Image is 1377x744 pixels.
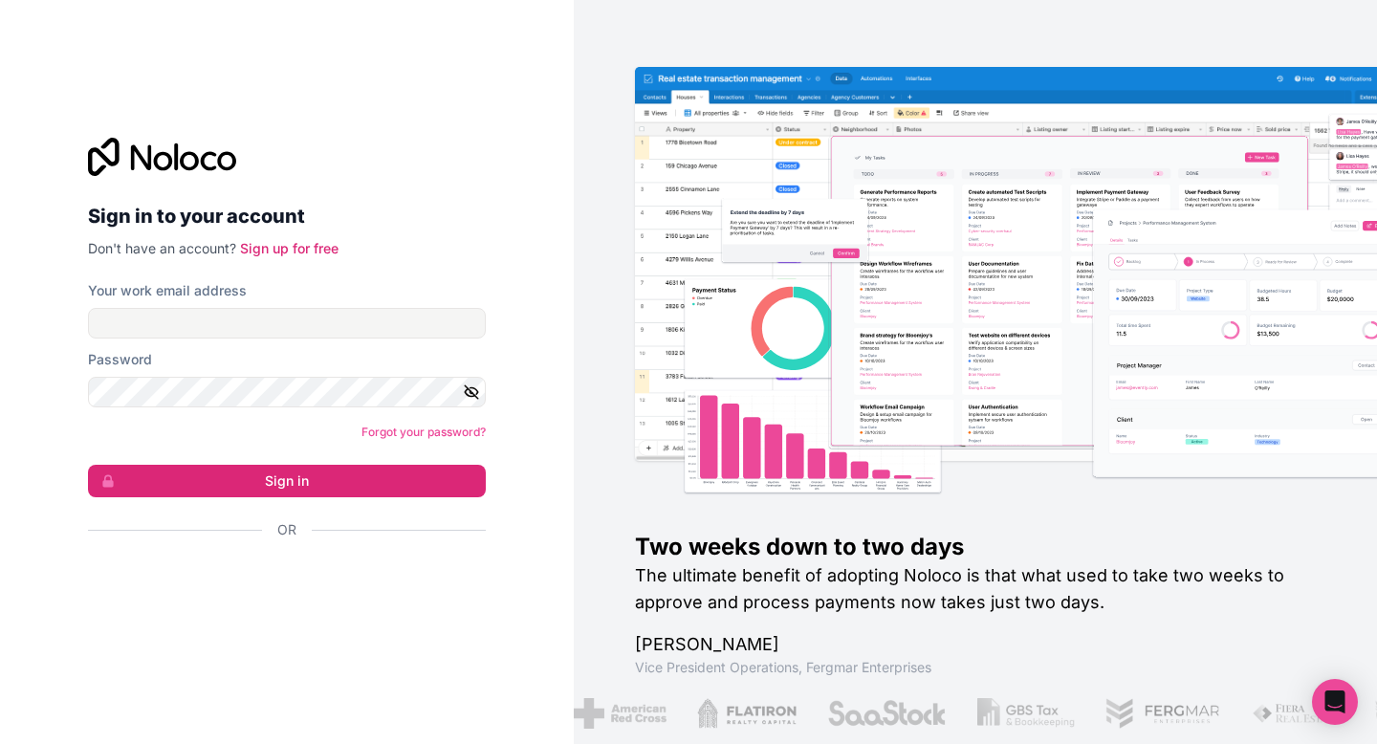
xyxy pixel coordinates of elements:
a: Sign up for free [240,240,339,256]
div: Open Intercom Messenger [1312,679,1358,725]
img: /assets/flatiron-C8eUkumj.png [697,698,797,729]
input: Email address [88,308,486,339]
h2: The ultimate benefit of adopting Noloco is that what used to take two weeks to approve and proces... [635,562,1316,616]
label: Password [88,350,152,369]
h1: Two weeks down to two days [635,532,1316,562]
input: Password [88,377,486,407]
iframe: Sign in with Google Button [78,560,480,602]
img: /assets/fergmar-CudnrXN5.png [1105,698,1222,729]
h1: Vice President Operations , Fergmar Enterprises [635,658,1316,677]
label: Your work email address [88,281,247,300]
span: Don't have an account? [88,240,236,256]
h2: Sign in to your account [88,199,486,233]
a: Forgot your password? [361,425,486,439]
img: /assets/gbstax-C-GtDUiK.png [977,698,1075,729]
button: Sign in [88,465,486,497]
img: /assets/fiera-fwj2N5v4.png [1252,698,1342,729]
img: /assets/american-red-cross-BAupjrZR.png [574,698,667,729]
h1: [PERSON_NAME] [635,631,1316,658]
img: /assets/saastock-C6Zbiodz.png [827,698,948,729]
span: Or [277,520,296,539]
